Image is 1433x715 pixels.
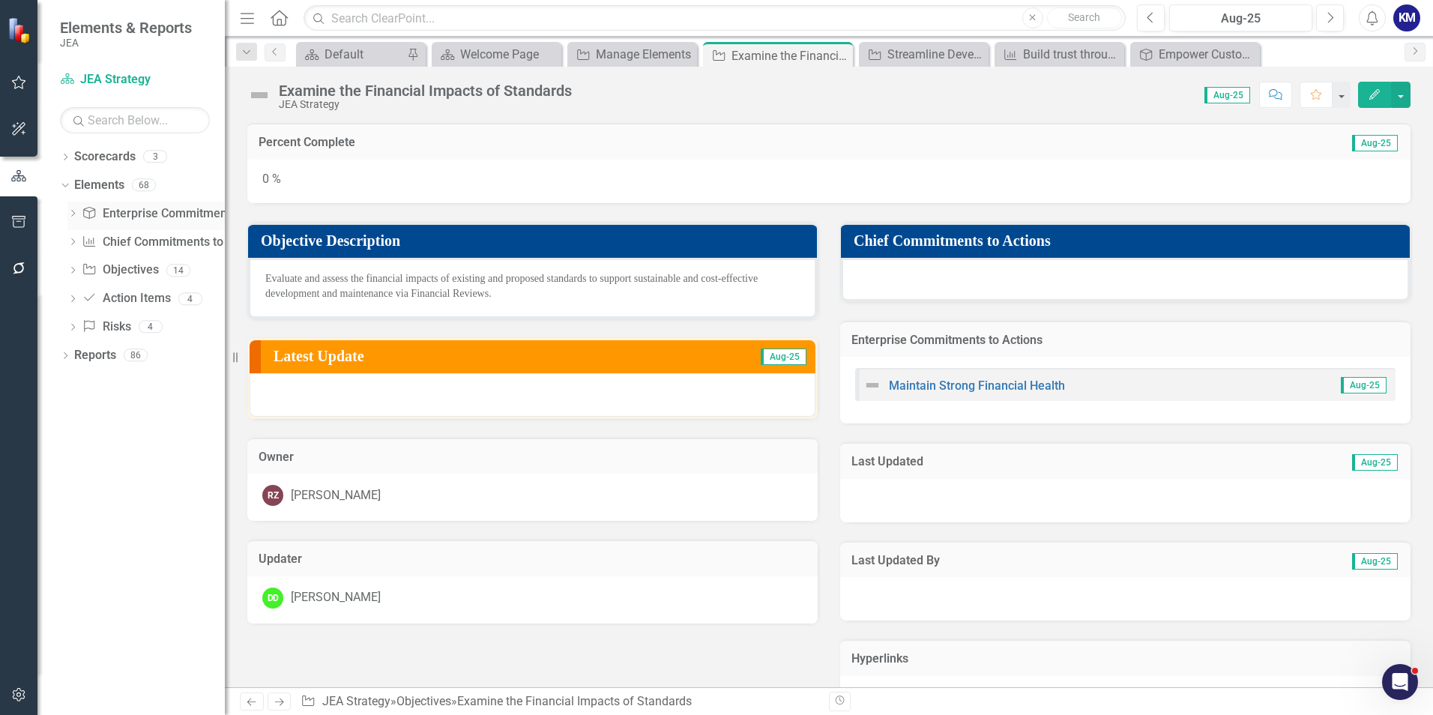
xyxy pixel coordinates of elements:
[60,37,192,49] small: JEA
[851,554,1209,567] h3: Last Updated By
[435,45,558,64] a: Welcome Page
[139,321,163,334] div: 4
[166,264,190,277] div: 14
[851,334,1399,347] h3: Enterprise Commitments to Actions
[1393,4,1420,31] button: KM
[854,232,1402,249] h3: Chief Commitments to Actions
[259,136,1025,149] h3: Percent Complete
[596,45,693,64] div: Manage Elements
[60,107,210,133] input: Search Below...
[863,45,985,64] a: Streamline Development Workflows
[60,71,210,88] a: JEA Strategy
[1204,87,1250,103] span: Aug-25
[1134,45,1256,64] a: Empower Customers to Make Informed Decisions
[259,552,806,566] h3: Updater
[124,349,148,362] div: 86
[301,693,818,711] div: » »
[74,177,124,194] a: Elements
[261,232,809,249] h3: Objective Description
[1023,45,1120,64] div: Build trust through proactive, transparent communication
[132,179,156,192] div: 68
[889,378,1065,393] a: Maintain Strong Financial Health
[1174,10,1307,28] div: Aug-25
[60,19,192,37] span: Elements & Reports
[82,319,130,336] a: Risks
[82,205,293,223] a: Enterprise Commitments to Actions
[887,45,985,64] div: Streamline Development Workflows
[262,588,283,609] div: DD
[1068,11,1100,23] span: Search
[247,83,271,107] img: Not Defined
[396,694,451,708] a: Objectives
[1352,454,1398,471] span: Aug-25
[291,589,381,606] div: [PERSON_NAME]
[851,455,1182,468] h3: Last Updated
[279,82,572,99] div: Examine the Financial Impacts of Standards
[457,694,692,708] div: Examine the Financial Impacts of Standards
[265,273,758,299] span: Evaluate and assess the financial impacts of existing and proposed standards to support sustainab...
[460,45,558,64] div: Welcome Page
[178,292,202,305] div: 4
[74,347,116,364] a: Reports
[247,160,1411,203] div: 0 %
[1352,135,1398,151] span: Aug-25
[304,5,1126,31] input: Search ClearPoint...
[82,290,170,307] a: Action Items
[1382,664,1418,700] iframe: Intercom live chat
[998,45,1120,64] a: Build trust through proactive, transparent communication
[82,234,266,251] a: Chief Commitments to Actions
[731,46,849,65] div: Examine the Financial Impacts of Standards
[851,652,1399,666] h3: Hyperlinks
[82,262,158,279] a: Objectives
[1159,45,1256,64] div: Empower Customers to Make Informed Decisions
[322,694,390,708] a: JEA Strategy
[259,450,806,464] h3: Owner
[74,148,136,166] a: Scorecards
[571,45,693,64] a: Manage Elements
[1169,4,1312,31] button: Aug-25
[325,45,403,64] div: Default
[863,376,881,394] img: Not Defined
[279,99,572,110] div: JEA Strategy
[274,348,624,364] h3: Latest Update
[291,487,381,504] div: [PERSON_NAME]
[761,349,806,365] span: Aug-25
[1341,377,1387,393] span: Aug-25
[1047,7,1122,28] button: Search
[262,485,283,506] div: RZ
[300,45,403,64] a: Default
[143,151,167,163] div: 3
[7,16,34,44] img: ClearPoint Strategy
[1352,553,1398,570] span: Aug-25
